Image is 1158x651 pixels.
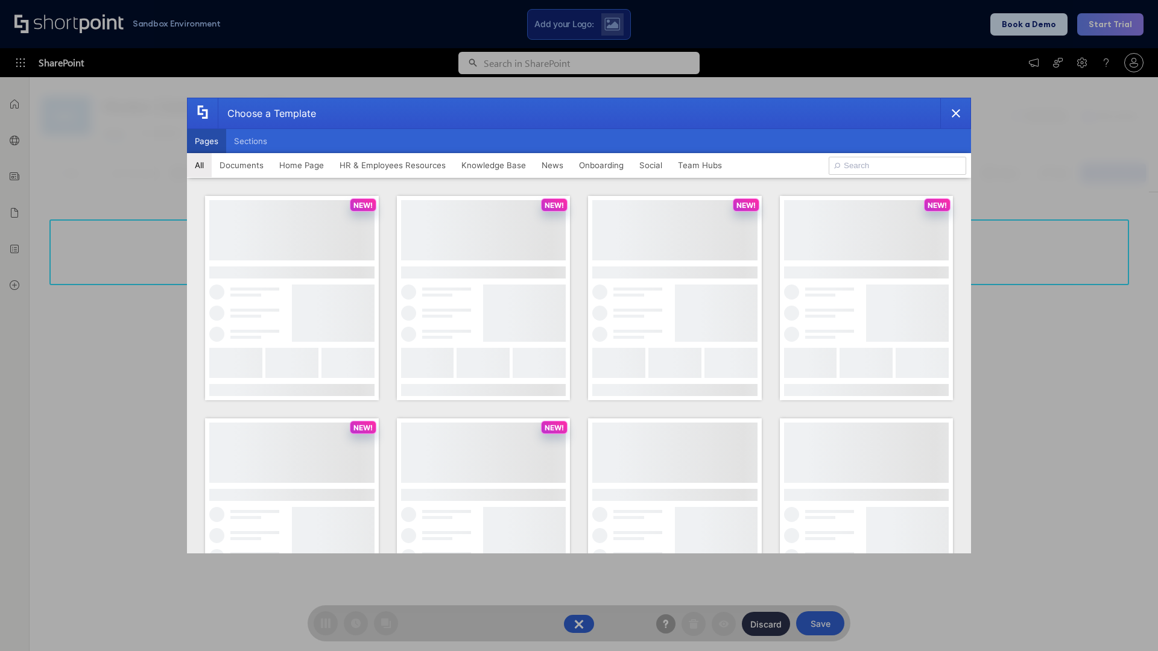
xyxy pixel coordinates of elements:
[353,201,373,210] p: NEW!
[226,129,275,153] button: Sections
[670,153,730,177] button: Team Hubs
[941,511,1158,651] iframe: Chat Widget
[631,153,670,177] button: Social
[212,153,271,177] button: Documents
[353,423,373,432] p: NEW!
[332,153,454,177] button: HR & Employees Resources
[829,157,966,175] input: Search
[454,153,534,177] button: Knowledge Base
[736,201,756,210] p: NEW!
[928,201,947,210] p: NEW!
[571,153,631,177] button: Onboarding
[271,153,332,177] button: Home Page
[218,98,316,128] div: Choose a Template
[187,98,971,553] div: template selector
[545,423,564,432] p: NEW!
[534,153,571,177] button: News
[187,129,226,153] button: Pages
[187,153,212,177] button: All
[545,201,564,210] p: NEW!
